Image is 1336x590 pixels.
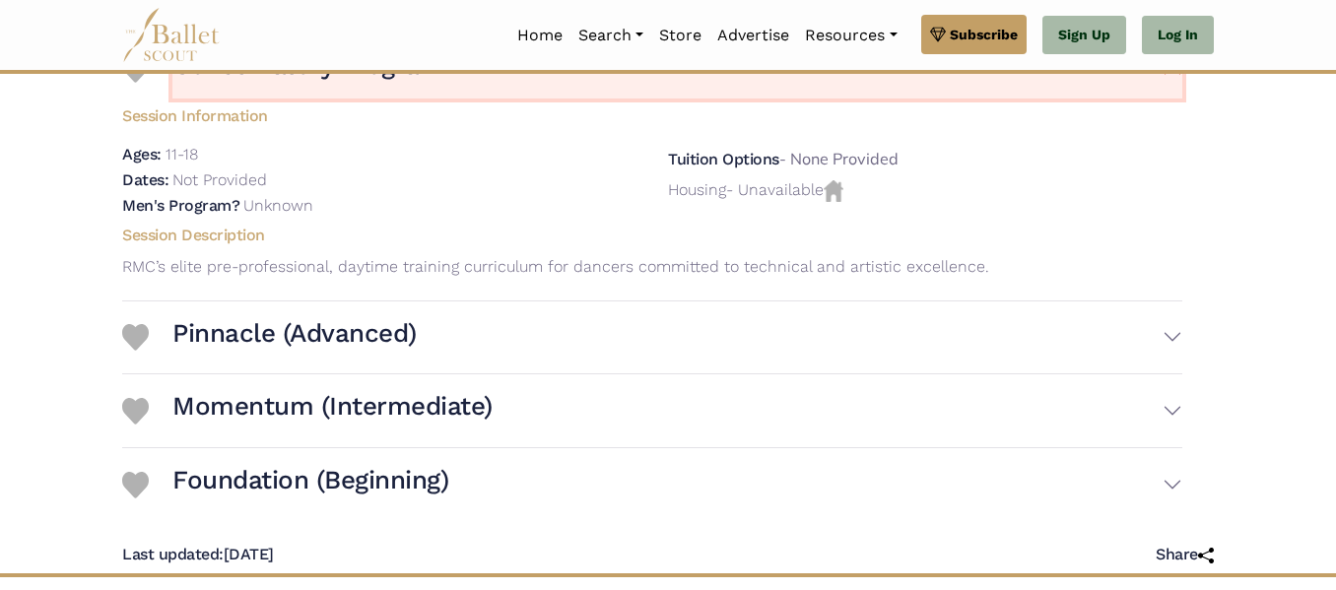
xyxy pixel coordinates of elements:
[106,226,1198,246] h5: Session Description
[950,24,1018,45] span: Subscribe
[122,145,162,164] h5: Ages:
[172,390,493,424] h3: Momentum (Intermediate)
[172,456,1182,513] button: Foundation (Beginning)
[172,309,1182,366] button: Pinnacle (Advanced)
[668,180,726,199] span: Housing
[668,150,779,168] h5: Tuition Options
[122,472,149,498] img: Heart
[172,464,448,497] h3: Foundation (Beginning)
[797,15,904,56] a: Resources
[172,382,1182,439] button: Momentum (Intermediate)
[122,324,149,351] img: Heart
[921,15,1027,54] a: Subscribe
[651,15,709,56] a: Store
[122,170,168,189] h5: Dates:
[668,177,1182,203] p: - Unavailable
[709,15,797,56] a: Advertise
[824,180,843,202] img: Housing Unvailable
[1042,16,1126,55] a: Sign Up
[172,170,267,189] p: Not Provided
[243,196,313,215] p: Unknown
[122,398,149,425] img: Heart
[106,98,1198,127] h5: Session Information
[122,545,224,563] span: Last updated:
[1142,16,1214,55] a: Log In
[122,196,239,215] h5: Men's Program?
[122,545,274,565] h5: [DATE]
[172,317,417,351] h3: Pinnacle (Advanced)
[1156,545,1214,565] h5: Share
[106,254,1198,280] p: RMC’s elite pre-professional, daytime training curriculum for dancers committed to technical and ...
[930,24,946,45] img: gem.svg
[166,145,198,164] p: 11-18
[668,147,1182,172] div: - None Provided
[570,15,651,56] a: Search
[509,15,570,56] a: Home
